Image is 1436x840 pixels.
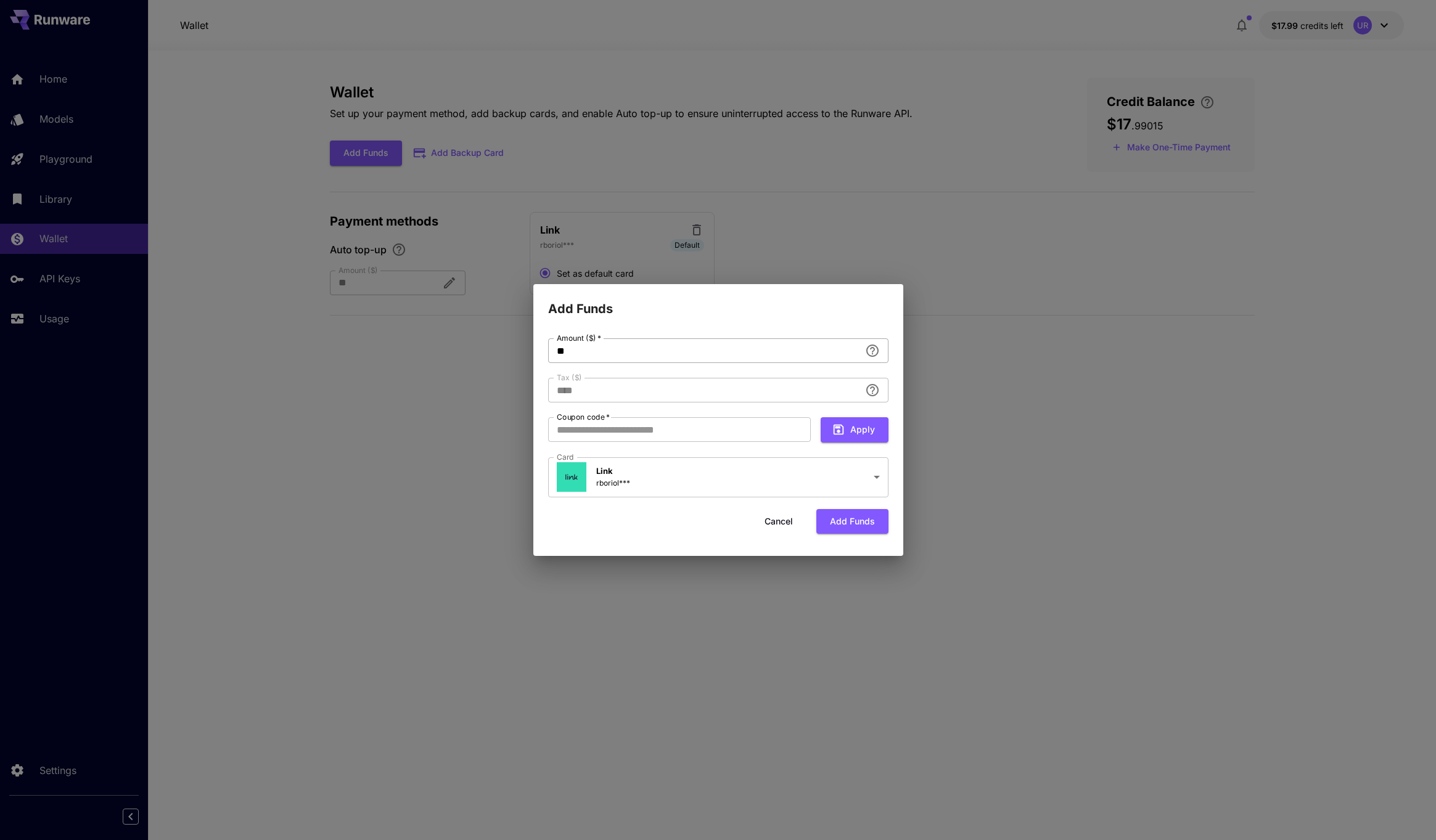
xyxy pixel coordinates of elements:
label: Coupon code [557,412,610,422]
button: Cancel [751,509,806,534]
h2: Add Funds [533,284,903,319]
label: Tax ($) [557,372,582,383]
button: Add funds [816,509,888,534]
label: Card [557,452,574,462]
label: Amount ($) [557,333,601,343]
p: Link [596,465,630,478]
button: Apply [821,417,888,442]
